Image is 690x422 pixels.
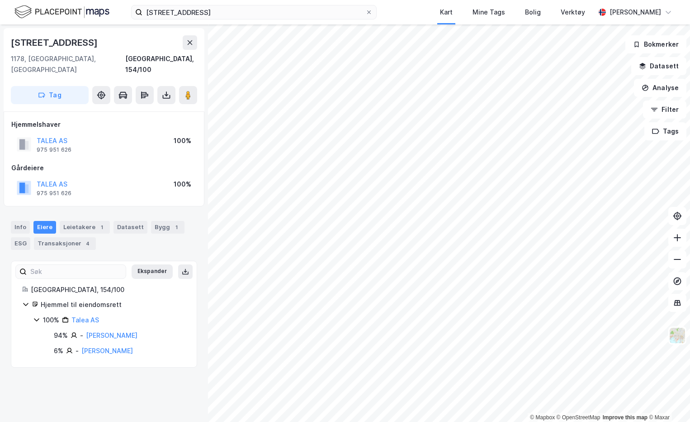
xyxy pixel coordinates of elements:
div: Gårdeiere [11,163,197,173]
div: Datasett [113,221,147,234]
div: - [76,345,79,356]
button: Bokmerker [625,35,686,53]
div: Info [11,221,30,234]
img: logo.f888ab2527a4732fd821a326f86c7f29.svg [14,4,109,20]
a: Improve this map [603,414,647,421]
div: [GEOGRAPHIC_DATA], 154/100 [125,53,197,75]
div: 4 [83,239,92,248]
div: [PERSON_NAME] [610,7,661,18]
button: Ekspander [132,264,173,279]
button: Datasett [631,57,686,75]
div: Bolig [525,7,541,18]
div: - [80,330,83,341]
div: 100% [174,179,191,190]
div: 100% [174,135,191,146]
div: Eiere [33,221,56,234]
div: 975 951 626 [37,190,71,197]
button: Tag [11,86,89,104]
input: Søk på adresse, matrikkel, gårdeiere, leietakere eller personer [142,5,365,19]
iframe: Chat Widget [645,379,690,422]
div: 100% [43,315,59,326]
a: Mapbox [530,414,555,421]
a: [PERSON_NAME] [81,347,133,355]
div: Mine Tags [473,7,505,18]
input: Søk [27,265,126,278]
div: Hjemmelshaver [11,119,197,130]
div: Verktøy [561,7,585,18]
div: Kontrollprogram for chat [645,379,690,422]
div: [GEOGRAPHIC_DATA], 154/100 [31,284,186,295]
a: Talea AS [71,316,99,324]
div: [STREET_ADDRESS] [11,35,99,50]
div: 1178, [GEOGRAPHIC_DATA], [GEOGRAPHIC_DATA] [11,53,125,75]
div: 94% [54,330,68,341]
div: 6% [54,345,63,356]
img: Z [669,327,686,344]
div: 1 [97,223,106,232]
a: OpenStreetMap [557,414,600,421]
div: Hjemmel til eiendomsrett [41,299,186,310]
div: 1 [172,223,181,232]
a: [PERSON_NAME] [86,331,137,339]
button: Tags [644,122,686,140]
div: Transaksjoner [34,237,96,250]
div: Leietakere [60,221,110,234]
div: Bygg [151,221,184,234]
div: Kart [440,7,453,18]
button: Filter [643,101,686,119]
div: 975 951 626 [37,146,71,153]
div: ESG [11,237,30,250]
button: Analyse [634,79,686,97]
